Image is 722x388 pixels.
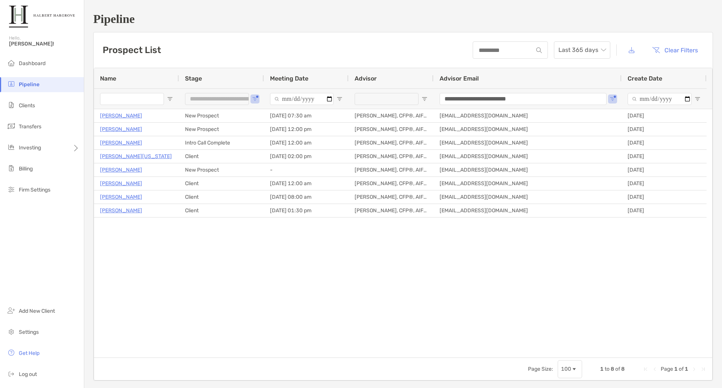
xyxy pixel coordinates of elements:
[19,81,39,88] span: Pipeline
[600,366,604,372] span: 1
[19,308,55,314] span: Add New Client
[264,204,349,217] div: [DATE] 01:30 pm
[349,177,434,190] div: [PERSON_NAME], CFP®, AIF®
[611,366,614,372] span: 8
[440,75,479,82] span: Advisor Email
[7,348,16,357] img: get-help icon
[9,3,75,30] img: Zoe Logo
[622,136,707,149] div: [DATE]
[685,366,688,372] span: 1
[628,93,692,105] input: Create Date Filter Input
[674,366,678,372] span: 1
[9,41,79,47] span: [PERSON_NAME]!
[179,109,264,122] div: New Prospect
[270,93,334,105] input: Meeting Date Filter Input
[7,122,16,131] img: transfers icon
[700,366,706,372] div: Last Page
[434,150,622,163] div: [EMAIL_ADDRESS][DOMAIN_NAME]
[621,366,625,372] span: 8
[264,123,349,136] div: [DATE] 12:00 pm
[179,177,264,190] div: Client
[100,138,142,148] a: [PERSON_NAME]
[264,163,349,177] div: -
[100,206,142,215] a: [PERSON_NAME]
[622,109,707,122] div: [DATE]
[19,371,37,377] span: Log out
[558,360,582,378] div: Page Size
[179,150,264,163] div: Client
[434,136,622,149] div: [EMAIL_ADDRESS][DOMAIN_NAME]
[264,190,349,204] div: [DATE] 08:00 am
[536,47,542,53] img: input icon
[252,96,258,102] button: Open Filter Menu
[628,75,662,82] span: Create Date
[349,109,434,122] div: [PERSON_NAME], CFP®, AIF®
[652,366,658,372] div: Previous Page
[264,136,349,149] div: [DATE] 12:00 am
[185,75,202,82] span: Stage
[179,204,264,217] div: Client
[349,136,434,149] div: [PERSON_NAME], CFP®, AIF®
[19,329,39,335] span: Settings
[691,366,697,372] div: Next Page
[528,366,553,372] div: Page Size:
[643,366,649,372] div: First Page
[100,192,142,202] a: [PERSON_NAME]
[422,96,428,102] button: Open Filter Menu
[179,123,264,136] div: New Prospect
[558,42,606,58] span: Last 365 days
[19,123,41,130] span: Transfers
[7,100,16,110] img: clients icon
[440,93,607,105] input: Advisor Email Filter Input
[434,204,622,217] div: [EMAIL_ADDRESS][DOMAIN_NAME]
[695,96,701,102] button: Open Filter Menu
[7,143,16,152] img: investing icon
[349,150,434,163] div: [PERSON_NAME], CFP®, AIF®
[19,350,39,356] span: Get Help
[19,60,46,67] span: Dashboard
[610,96,616,102] button: Open Filter Menu
[7,164,16,173] img: billing icon
[100,165,142,175] a: [PERSON_NAME]
[7,327,16,336] img: settings icon
[355,75,377,82] span: Advisor
[100,111,142,120] a: [PERSON_NAME]
[7,58,16,67] img: dashboard icon
[270,75,308,82] span: Meeting Date
[167,96,173,102] button: Open Filter Menu
[349,204,434,217] div: [PERSON_NAME], CFP®, AIF®
[661,366,673,372] span: Page
[622,150,707,163] div: [DATE]
[100,93,164,105] input: Name Filter Input
[103,45,161,55] h3: Prospect List
[349,190,434,204] div: [PERSON_NAME], CFP®, AIF®
[622,204,707,217] div: [DATE]
[93,12,713,26] h1: Pipeline
[100,125,142,134] a: [PERSON_NAME]
[179,190,264,204] div: Client
[561,366,571,372] div: 100
[100,152,172,161] a: [PERSON_NAME][US_STATE]
[615,366,620,372] span: of
[434,190,622,204] div: [EMAIL_ADDRESS][DOMAIN_NAME]
[100,75,116,82] span: Name
[434,123,622,136] div: [EMAIL_ADDRESS][DOMAIN_NAME]
[19,187,50,193] span: Firm Settings
[19,102,35,109] span: Clients
[7,306,16,315] img: add_new_client icon
[179,163,264,177] div: New Prospect
[264,177,349,190] div: [DATE] 12:00 am
[622,177,707,190] div: [DATE]
[7,79,16,88] img: pipeline icon
[622,163,707,177] div: [DATE]
[179,136,264,149] div: Intro Call Complete
[19,145,41,151] span: Investing
[100,179,142,188] p: [PERSON_NAME]
[605,366,610,372] span: to
[646,42,704,58] button: Clear Filters
[434,177,622,190] div: [EMAIL_ADDRESS][DOMAIN_NAME]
